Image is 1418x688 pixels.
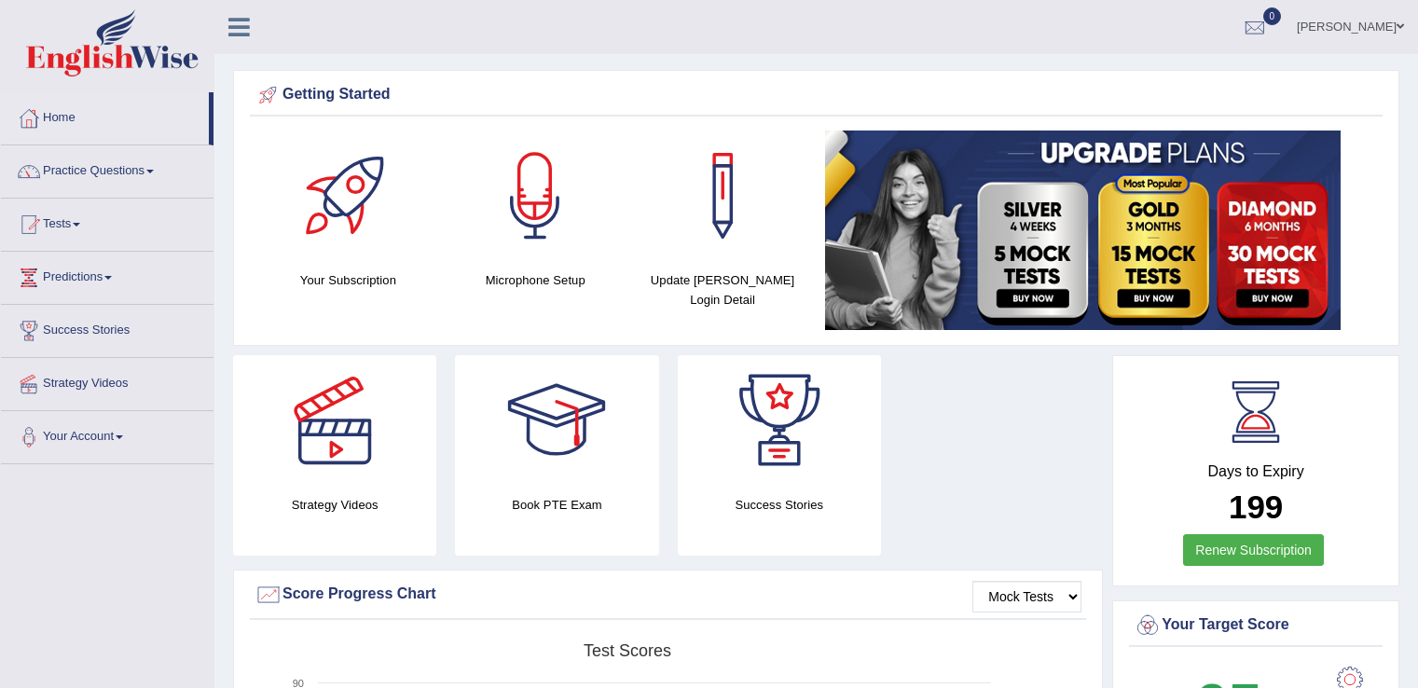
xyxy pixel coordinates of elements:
span: 0 [1263,7,1282,25]
h4: Book PTE Exam [455,495,658,515]
a: Home [1,92,209,139]
a: Practice Questions [1,145,213,192]
img: small5.jpg [825,131,1341,330]
a: Renew Subscription [1183,534,1324,566]
h4: Update [PERSON_NAME] Login Detail [639,270,807,310]
a: Strategy Videos [1,358,213,405]
div: Your Target Score [1134,612,1378,640]
b: 199 [1229,488,1283,525]
tspan: Test scores [584,641,671,660]
a: Predictions [1,252,213,298]
h4: Success Stories [678,495,881,515]
h4: Strategy Videos [233,495,436,515]
h4: Your Subscription [264,270,433,290]
h4: Days to Expiry [1134,463,1378,480]
a: Your Account [1,411,213,458]
div: Score Progress Chart [255,581,1081,609]
a: Success Stories [1,305,213,351]
h4: Microphone Setup [451,270,620,290]
div: Getting Started [255,81,1378,109]
a: Tests [1,199,213,245]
